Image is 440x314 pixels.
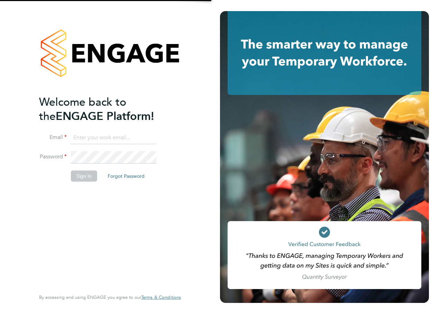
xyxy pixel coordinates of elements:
button: Forgot Password [102,171,150,182]
input: Enter your work email... [71,132,156,144]
span: By accessing and using ENGAGE you agree to our [39,294,181,300]
button: Sign In [71,171,97,182]
label: Email [39,134,67,141]
a: Terms & Conditions [141,295,181,300]
span: Welcome back to the [39,95,126,123]
h2: ENGAGE Platform! [39,95,174,123]
label: Password [39,153,67,160]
